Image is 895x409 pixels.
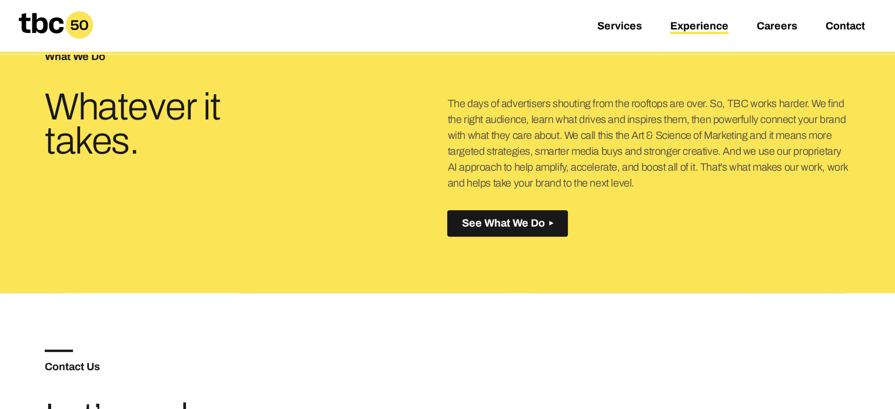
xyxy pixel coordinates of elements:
[757,20,797,34] a: Careers
[45,51,447,62] h5: What We Do
[447,210,568,237] button: See What We Do
[670,20,728,34] a: Experience
[447,96,850,191] p: The days of advertisers shouting from the rooftops are over. So, TBC works harder. We find the ri...
[826,20,865,34] a: Contact
[45,90,313,158] h3: Whatever it takes.
[597,20,642,34] a: Services
[45,361,447,372] h5: Contact Us
[9,34,102,46] a: Home
[461,217,544,230] span: See What We Do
